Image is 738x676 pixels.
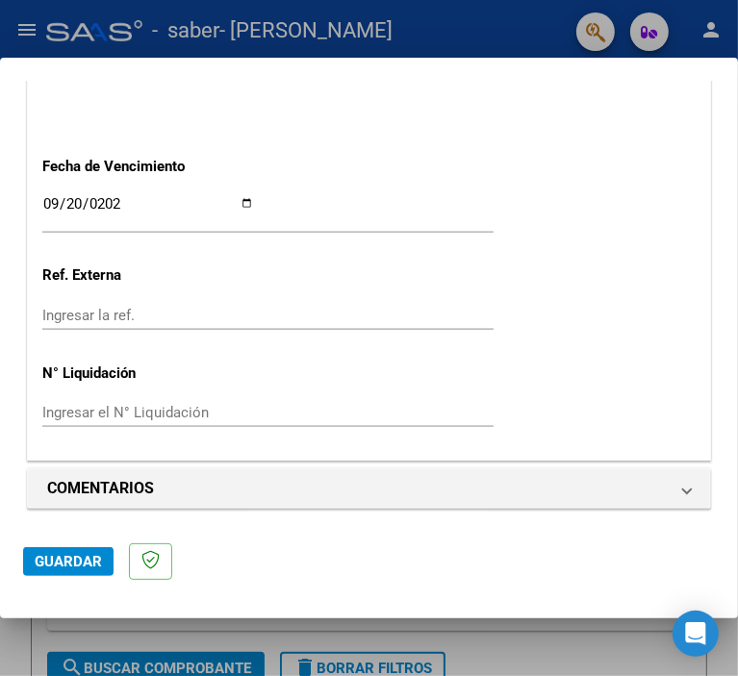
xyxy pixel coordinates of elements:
[47,477,154,500] h1: COMENTARIOS
[42,156,239,178] p: Fecha de Vencimiento
[35,553,102,570] span: Guardar
[23,547,114,576] button: Guardar
[42,264,239,287] p: Ref. Externa
[673,611,719,657] div: Open Intercom Messenger
[28,469,710,508] mat-expansion-panel-header: COMENTARIOS
[42,363,239,385] p: N° Liquidación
